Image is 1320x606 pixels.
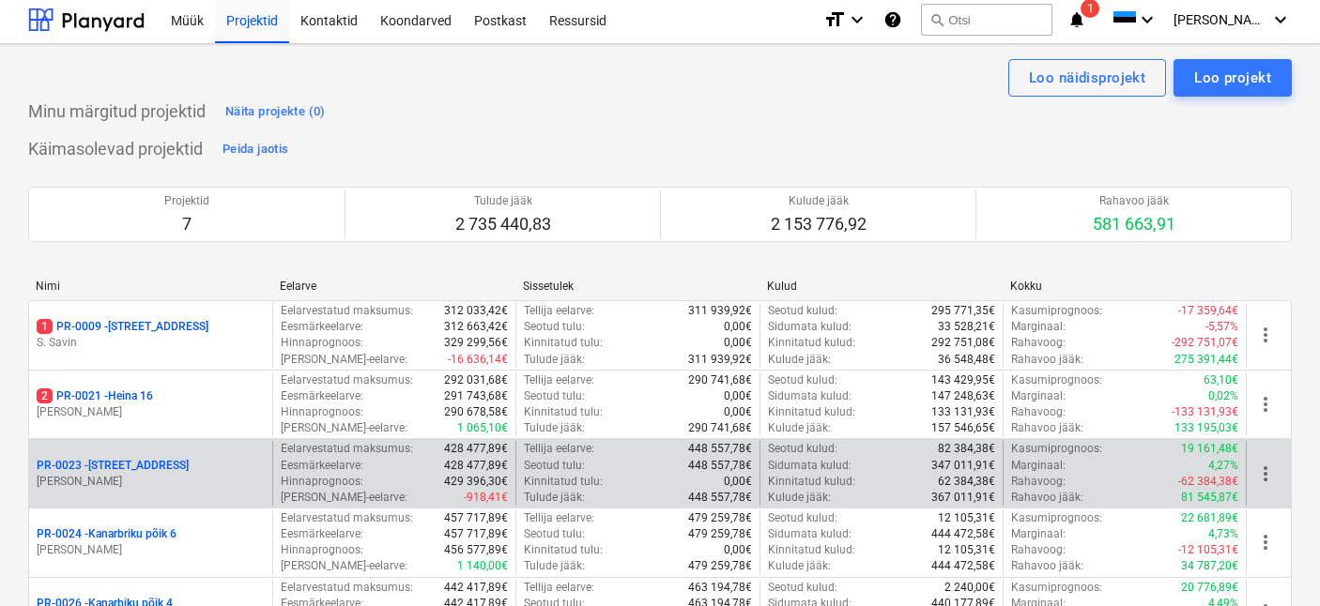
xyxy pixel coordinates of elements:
div: Nimi [36,280,265,293]
p: [PERSON_NAME] [37,542,265,558]
p: 290 678,58€ [444,404,508,420]
p: 19 161,48€ [1181,441,1238,457]
p: 329 299,56€ [444,335,508,351]
p: 442 417,89€ [444,580,508,596]
p: PR-0009 - [STREET_ADDRESS] [37,319,208,335]
i: keyboard_arrow_down [1136,8,1159,31]
div: Näita projekte (0) [225,101,326,123]
p: Kasumiprognoos : [1011,441,1102,457]
button: Otsi [921,4,1052,36]
p: Rahavoog : [1011,404,1066,420]
p: -62 384,38€ [1178,474,1238,490]
p: Rahavoog : [1011,542,1066,558]
span: more_vert [1254,324,1277,346]
span: 2 [37,388,53,403]
p: Kulude jääk : [768,352,831,368]
p: 0,00€ [724,404,752,420]
button: Loo projekt [1174,59,1292,97]
p: 311 939,92€ [688,303,752,319]
span: more_vert [1254,462,1277,485]
p: Kinnitatud tulu : [524,404,603,420]
p: 36 548,48€ [938,352,995,368]
div: Kokku [1010,280,1239,293]
p: -12 105,31€ [1178,542,1238,558]
p: 4,73% [1208,526,1238,542]
p: 581 663,91 [1093,213,1175,235]
p: -5,57% [1205,319,1238,335]
p: 312 663,42€ [444,319,508,335]
iframe: Chat Widget [1226,516,1320,606]
div: Loo näidisprojekt [1029,66,1145,90]
p: Kasumiprognoos : [1011,303,1102,319]
p: Seotud tulu : [524,319,585,335]
p: 0,00€ [724,542,752,558]
p: Eesmärkeelarve : [281,388,363,404]
p: -292 751,07€ [1172,335,1238,351]
p: Projektid [164,193,209,209]
p: Kulude jääk : [768,420,831,436]
p: 0,00€ [724,474,752,490]
div: Sissetulek [523,280,752,293]
p: Kasumiprognoos : [1011,580,1102,596]
p: Sidumata kulud : [768,319,852,335]
p: 63,10€ [1204,372,1238,388]
p: -17 359,64€ [1178,303,1238,319]
p: 457 717,89€ [444,526,508,542]
p: Kinnitatud kulud : [768,335,855,351]
p: Eelarvestatud maksumus : [281,510,413,526]
p: Tulude jääk [455,193,551,209]
p: Seotud kulud : [768,303,837,319]
span: 1 [37,319,53,334]
p: 448 557,78€ [688,490,752,506]
p: 479 259,78€ [688,510,752,526]
p: Tulude jääk : [524,490,585,506]
p: Tulude jääk : [524,352,585,368]
p: 20 776,89€ [1181,580,1238,596]
p: Tellija eelarve : [524,372,594,388]
div: Kulud [767,280,996,293]
p: Kasumiprognoos : [1011,510,1102,526]
p: [PERSON_NAME]-eelarve : [281,490,407,506]
p: PR-0021 - Heina 16 [37,388,153,404]
i: notifications [1067,8,1086,31]
p: [PERSON_NAME]-eelarve : [281,558,407,574]
p: 0,00€ [724,335,752,351]
p: 292 031,68€ [444,372,508,388]
p: 147 248,63€ [931,388,995,404]
p: 479 259,78€ [688,526,752,542]
p: 12 105,31€ [938,510,995,526]
p: Rahavoog : [1011,474,1066,490]
p: 311 939,92€ [688,352,752,368]
p: Eesmärkeelarve : [281,458,363,474]
p: -918,41€ [464,490,508,506]
p: 463 194,78€ [688,580,752,596]
p: 157 546,65€ [931,420,995,436]
p: Sidumata kulud : [768,526,852,542]
p: 143 429,95€ [931,372,995,388]
p: 33 528,21€ [938,319,995,335]
p: Hinnaprognoos : [281,404,363,420]
button: Loo näidisprojekt [1008,59,1166,97]
p: Rahavoo jääk : [1011,420,1083,436]
p: Kinnitatud kulud : [768,404,855,420]
div: Eelarve [280,280,509,293]
p: -133 131,93€ [1172,404,1238,420]
p: Sidumata kulud : [768,388,852,404]
p: Eelarvestatud maksumus : [281,372,413,388]
p: 428 477,89€ [444,441,508,457]
p: 2 240,00€ [944,580,995,596]
p: Marginaal : [1011,388,1066,404]
span: more_vert [1254,393,1277,416]
p: [PERSON_NAME]-eelarve : [281,352,407,368]
p: Rahavoo jääk : [1011,490,1083,506]
p: 448 557,78€ [688,458,752,474]
p: Seotud tulu : [524,526,585,542]
p: 34 787,20€ [1181,558,1238,574]
p: -16 636,14€ [448,352,508,368]
p: 347 011,91€ [931,458,995,474]
p: 7 [164,213,209,235]
p: Tellija eelarve : [524,580,594,596]
p: Kinnitatud tulu : [524,542,603,558]
p: S. Savin [37,335,265,351]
